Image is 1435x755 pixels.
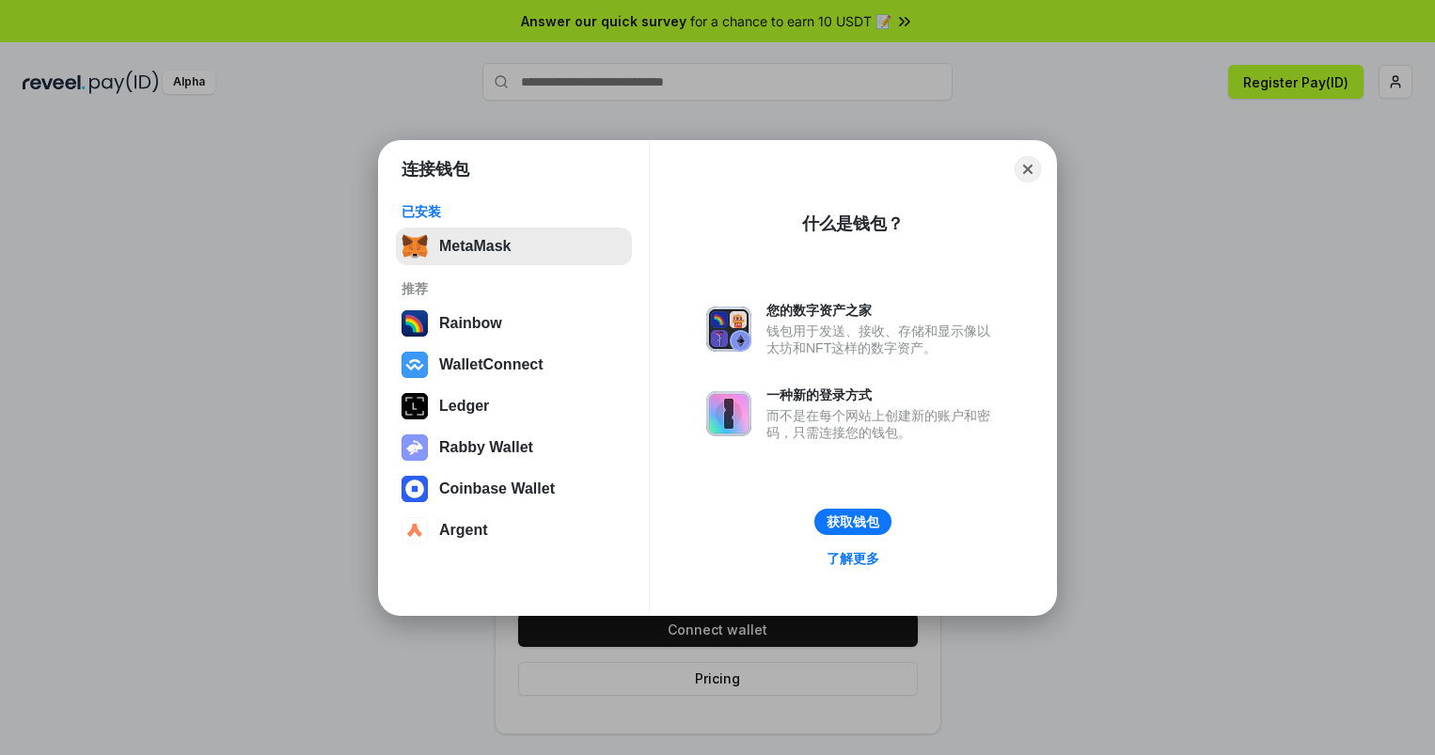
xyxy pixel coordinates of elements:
button: Ledger [396,387,632,425]
img: svg+xml,%3Csvg%20fill%3D%22none%22%20height%3D%2233%22%20viewBox%3D%220%200%2035%2033%22%20width%... [402,233,428,260]
button: Argent [396,511,632,549]
button: MetaMask [396,228,632,265]
h1: 连接钱包 [402,158,469,181]
img: svg+xml,%3Csvg%20width%3D%2228%22%20height%3D%2228%22%20viewBox%3D%220%200%2028%2028%22%20fill%3D... [402,517,428,543]
img: svg+xml,%3Csvg%20xmlns%3D%22http%3A%2F%2Fwww.w3.org%2F2000%2Fsvg%22%20fill%3D%22none%22%20viewBox... [402,434,428,461]
div: 了解更多 [827,550,879,567]
button: Coinbase Wallet [396,470,632,508]
div: 一种新的登录方式 [766,386,1000,403]
div: 什么是钱包？ [802,212,904,235]
div: 您的数字资产之家 [766,302,1000,319]
img: svg+xml,%3Csvg%20xmlns%3D%22http%3A%2F%2Fwww.w3.org%2F2000%2Fsvg%22%20fill%3D%22none%22%20viewBox... [706,391,751,436]
button: Rabby Wallet [396,429,632,466]
div: Argent [439,522,488,539]
div: MetaMask [439,238,511,255]
img: svg+xml,%3Csvg%20width%3D%2228%22%20height%3D%2228%22%20viewBox%3D%220%200%2028%2028%22%20fill%3D... [402,476,428,502]
img: svg+xml,%3Csvg%20width%3D%22120%22%20height%3D%22120%22%20viewBox%3D%220%200%20120%20120%22%20fil... [402,310,428,337]
div: Ledger [439,398,489,415]
div: Rainbow [439,315,502,332]
button: Close [1015,156,1041,182]
div: WalletConnect [439,356,544,373]
a: 了解更多 [815,546,891,571]
div: 钱包用于发送、接收、存储和显示像以太坊和NFT这样的数字资产。 [766,322,1000,356]
button: WalletConnect [396,346,632,384]
div: 推荐 [402,280,626,297]
div: 而不是在每个网站上创建新的账户和密码，只需连接您的钱包。 [766,407,1000,441]
div: 已安装 [402,203,626,220]
img: svg+xml,%3Csvg%20xmlns%3D%22http%3A%2F%2Fwww.w3.org%2F2000%2Fsvg%22%20width%3D%2228%22%20height%3... [402,393,428,419]
div: 获取钱包 [827,513,879,530]
img: svg+xml,%3Csvg%20xmlns%3D%22http%3A%2F%2Fwww.w3.org%2F2000%2Fsvg%22%20fill%3D%22none%22%20viewBox... [706,307,751,352]
div: Rabby Wallet [439,439,533,456]
div: Coinbase Wallet [439,480,555,497]
button: Rainbow [396,305,632,342]
img: svg+xml,%3Csvg%20width%3D%2228%22%20height%3D%2228%22%20viewBox%3D%220%200%2028%2028%22%20fill%3D... [402,352,428,378]
button: 获取钱包 [814,509,891,535]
